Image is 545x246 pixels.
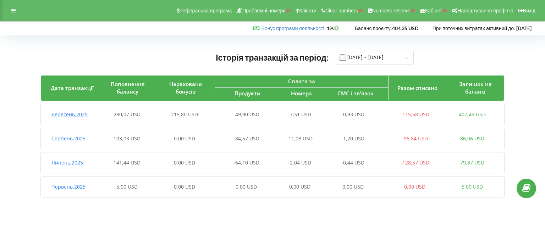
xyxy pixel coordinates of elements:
[355,25,392,31] span: Баланс проєкту:
[460,159,484,166] span: 79,87 USD
[289,183,310,190] span: 0,00 USD
[111,80,145,95] span: Поповнення балансу
[401,111,429,118] span: -115,58 USD
[516,25,532,31] strong: [DATE]
[401,159,429,166] span: -128,57 USD
[116,183,138,190] span: 5,00 USD
[174,183,195,190] span: 0,00 USD
[291,90,312,97] span: Номера
[262,25,326,31] span: :
[397,84,437,91] span: Разом списано
[262,25,324,31] a: Бонус програми лояльності
[341,159,364,166] span: -0,44 USD
[51,84,94,91] span: Дата транзакції
[402,135,428,142] span: -96,84 USD
[392,25,418,31] strong: 404,35 USD
[114,159,141,166] span: 141,44 USD
[523,8,535,13] span: Вихід
[51,135,86,142] span: Серпень , 2025
[174,135,195,142] span: 0,00 USD
[341,135,364,142] span: -1,20 USD
[233,111,259,118] span: -49,90 USD
[372,8,410,13] span: Numbers reserve
[51,183,86,190] span: Червень , 2025
[299,8,316,13] span: Клієнти
[425,8,442,13] span: Кабінет
[459,80,492,95] span: Залишок на балансі
[51,111,88,118] span: Вересень , 2025
[404,183,425,190] span: 0,00 USD
[51,159,83,166] span: Липень , 2025
[325,8,358,13] span: Clear numbers
[342,183,364,190] span: 0,00 USD
[459,111,486,118] span: 407,49 USD
[169,80,202,95] span: Нараховано бонусів
[242,8,286,13] span: Проблемні номери
[341,111,364,118] span: -0,93 USD
[216,52,329,62] span: Історія транзакцій за період:
[114,111,141,118] span: 280,07 USD
[288,111,311,118] span: -7,51 USD
[460,135,484,142] span: 86,06 USD
[462,183,483,190] span: 5,00 USD
[288,159,311,166] span: -2,04 USD
[327,25,341,31] strong: 1%
[233,135,259,142] span: -84,57 USD
[114,135,141,142] span: 103,03 USD
[236,183,257,190] span: 0,00 USD
[171,111,198,118] span: 215,80 USD
[433,25,515,31] span: При поточних витратах активний до:
[288,78,315,85] span: Сплата за
[174,159,195,166] span: 0,00 USD
[233,159,259,166] span: -64,10 USD
[235,90,260,97] span: Продукти
[337,90,374,97] span: СМС і зв'язок
[457,8,513,13] span: Налаштування профілю
[287,135,313,142] span: -11,08 USD
[180,8,232,13] span: Реферальна програма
